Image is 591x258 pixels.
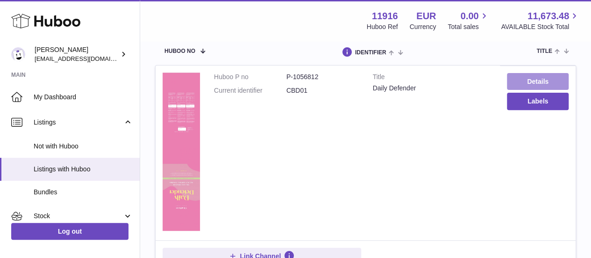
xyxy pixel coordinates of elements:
[34,93,133,102] span: My Dashboard
[286,86,359,95] dd: CBD01
[372,10,398,22] strong: 11916
[373,73,493,84] strong: Title
[448,22,489,31] span: Total sales
[34,142,133,151] span: Not with Huboo
[11,47,25,61] img: internalAdmin-11916@internal.huboo.com
[501,10,580,31] a: 11,673.48 AVAILABLE Stock Total
[35,55,137,62] span: [EMAIL_ADDRESS][DOMAIN_NAME]
[34,118,123,127] span: Listings
[214,86,286,95] dt: Current identifier
[34,188,133,197] span: Bundles
[416,10,436,22] strong: EUR
[367,22,398,31] div: Huboo Ref
[501,22,580,31] span: AVAILABLE Stock Total
[507,73,569,90] a: Details
[164,48,195,54] span: Huboo no
[34,165,133,174] span: Listings with Huboo
[448,10,489,31] a: 0.00 Total sales
[286,73,359,81] dd: P-1056812
[507,93,569,110] button: Labels
[163,73,200,231] img: Daily Defender
[355,50,386,56] span: identifier
[461,10,479,22] span: 0.00
[373,84,493,93] div: Daily Defender
[11,223,128,240] a: Log out
[35,45,119,63] div: [PERSON_NAME]
[527,10,569,22] span: 11,673.48
[34,212,123,221] span: Stock
[214,73,286,81] dt: Huboo P no
[536,48,552,54] span: title
[410,22,436,31] div: Currency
